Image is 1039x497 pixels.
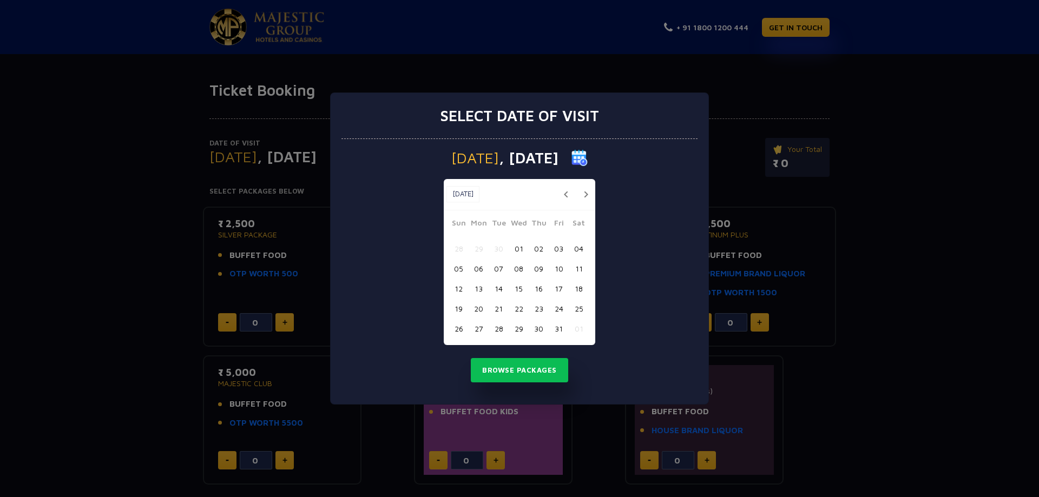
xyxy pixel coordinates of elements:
[549,319,569,339] button: 31
[569,238,589,259] button: 04
[449,259,469,279] button: 05
[449,279,469,299] button: 12
[471,358,568,383] button: Browse Packages
[529,259,549,279] button: 09
[489,279,509,299] button: 14
[509,238,529,259] button: 01
[569,279,589,299] button: 18
[451,150,499,165] span: [DATE]
[449,319,469,339] button: 26
[569,319,589,339] button: 01
[529,217,549,232] span: Thu
[509,299,529,319] button: 22
[571,150,588,166] img: calender icon
[509,259,529,279] button: 08
[529,279,549,299] button: 16
[449,217,469,232] span: Sun
[549,279,569,299] button: 17
[469,299,489,319] button: 20
[509,279,529,299] button: 15
[549,259,569,279] button: 10
[469,279,489,299] button: 13
[449,299,469,319] button: 19
[509,319,529,339] button: 29
[489,259,509,279] button: 07
[489,299,509,319] button: 21
[440,107,599,125] h3: Select date of visit
[509,217,529,232] span: Wed
[469,319,489,339] button: 27
[469,238,489,259] button: 29
[489,319,509,339] button: 28
[489,238,509,259] button: 30
[489,217,509,232] span: Tue
[529,299,549,319] button: 23
[469,217,489,232] span: Mon
[529,238,549,259] button: 02
[446,186,479,202] button: [DATE]
[549,299,569,319] button: 24
[569,259,589,279] button: 11
[529,319,549,339] button: 30
[549,217,569,232] span: Fri
[549,238,569,259] button: 03
[569,299,589,319] button: 25
[499,150,558,165] span: , [DATE]
[469,259,489,279] button: 06
[569,217,589,232] span: Sat
[449,238,469,259] button: 28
